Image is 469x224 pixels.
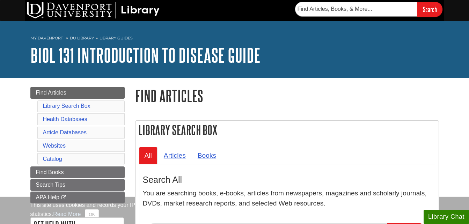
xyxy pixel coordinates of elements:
[424,210,469,224] button: Library Chat
[43,103,90,109] a: Library Search Box
[295,2,417,16] input: Find Articles, Books, & More...
[27,2,160,18] img: DU Library
[417,2,442,17] input: Search
[100,36,133,40] a: Library Guides
[30,192,125,203] a: APA Help
[192,147,222,164] a: Books
[30,179,125,191] a: Search Tips
[143,175,431,185] h3: Search All
[36,169,64,175] span: Find Books
[61,195,67,200] i: This link opens in a new window
[30,33,439,45] nav: breadcrumb
[43,116,87,122] a: Health Databases
[36,194,59,200] span: APA Help
[30,44,261,66] a: BIOL 131 Introduction to Disease Guide
[30,35,63,41] a: My Davenport
[43,156,62,162] a: Catalog
[135,87,439,105] h1: Find Articles
[70,36,94,40] a: DU Library
[36,90,66,96] span: Find Articles
[36,182,65,188] span: Search Tips
[43,143,66,149] a: Websites
[143,188,431,209] p: You are searching books, e-books, articles from newspapers, magazines and scholarly journals, DVD...
[30,87,125,99] a: Find Articles
[139,147,157,164] a: All
[30,166,125,178] a: Find Books
[158,147,191,164] a: Articles
[135,121,439,139] h2: Library Search Box
[43,129,87,135] a: Article Databases
[295,2,442,17] form: Searches DU Library's articles, books, and more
